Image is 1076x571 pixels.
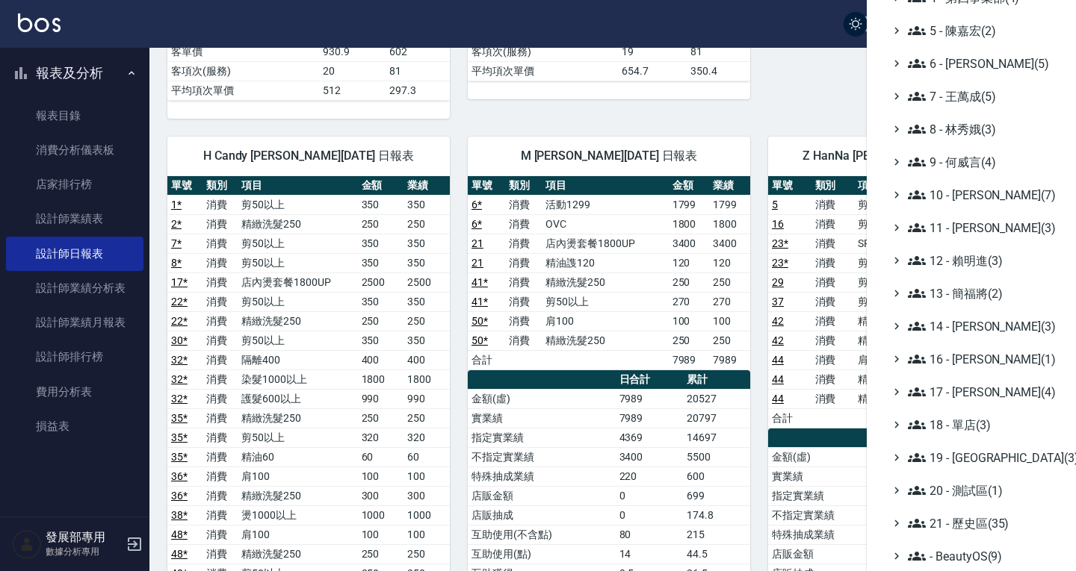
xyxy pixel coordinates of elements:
span: 10 - [PERSON_NAME](7) [908,186,1052,204]
span: 11 - [PERSON_NAME](3) [908,219,1052,237]
span: 20 - 測試區(1) [908,481,1052,499]
span: 6 - [PERSON_NAME](5) [908,54,1052,72]
span: 5 - 陳嘉宏(2) [908,22,1052,40]
span: 18 - 單店(3) [908,416,1052,434]
span: 7 - 王萬成(5) [908,87,1052,105]
span: 17 - [PERSON_NAME](4) [908,383,1052,401]
span: 8 - 林秀娥(3) [908,120,1052,138]
span: 13 - 簡福將(2) [908,284,1052,302]
span: 21 - 歷史區(35) [908,514,1052,532]
span: 16 - [PERSON_NAME](1) [908,350,1052,368]
span: 14 - [PERSON_NAME](3) [908,317,1052,335]
span: 9 - 何威言(4) [908,153,1052,171]
span: 19 - [GEOGRAPHIC_DATA](3) [908,449,1052,467]
span: - BeautyOS(9) [908,547,1052,565]
span: 12 - 賴明進(3) [908,252,1052,269]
